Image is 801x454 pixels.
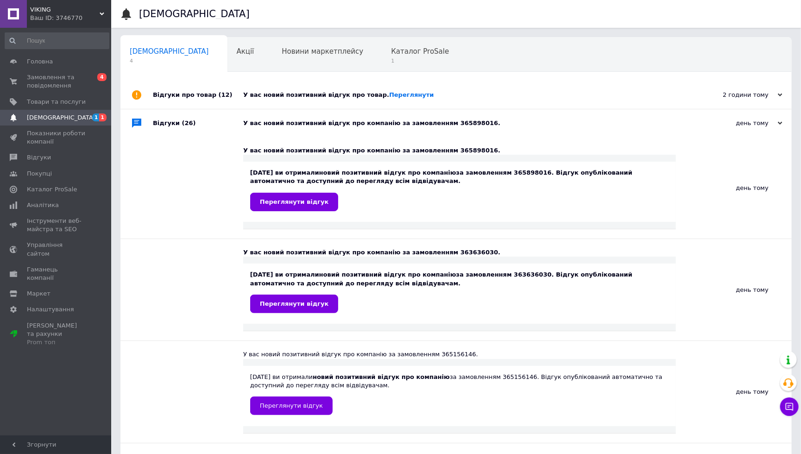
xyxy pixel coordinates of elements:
[27,57,53,66] span: Головна
[243,119,690,127] div: У вас новий позитивний відгук про компанію за замовленням 365898016.
[391,47,449,56] span: Каталог ProSale
[30,14,111,22] div: Ваш ID: 3746770
[243,91,690,99] div: У вас новий позитивний відгук про товар.
[250,397,333,415] a: Переглянути відгук
[27,322,86,347] span: [PERSON_NAME] та рахунки
[250,169,669,211] div: [DATE] ви отримали за замовленням 365898016. Відгук опублікований автоматично та доступний до пер...
[676,137,792,239] div: день тому
[153,81,243,109] div: Відгуки про товар
[260,198,328,205] span: Переглянути відгук
[27,153,51,162] span: Відгуки
[243,248,676,257] div: У вас новий позитивний відгук про компанію за замовленням 363636030.
[676,341,792,442] div: день тому
[389,91,434,98] a: Переглянути
[243,146,676,155] div: У вас новий позитивний відгук про компанію за замовленням 365898016.
[27,185,77,194] span: Каталог ProSale
[27,201,59,209] span: Аналітика
[250,193,338,211] a: Переглянути відгук
[27,73,86,90] span: Замовлення та повідомлення
[27,305,74,314] span: Налаштування
[153,109,243,137] div: Відгуки
[99,113,107,121] span: 1
[237,47,254,56] span: Акції
[130,47,209,56] span: [DEMOGRAPHIC_DATA]
[690,91,782,99] div: 2 години тому
[243,350,676,359] div: У вас новий позитивний відгук про компанію за замовленням 365156146.
[260,402,323,409] span: Переглянути відгук
[27,170,52,178] span: Покупці
[260,300,328,307] span: Переглянути відгук
[27,113,95,122] span: [DEMOGRAPHIC_DATA]
[250,295,338,313] a: Переглянути відгук
[27,217,86,233] span: Інструменти веб-майстра та SEO
[319,169,456,176] b: новий позитивний відгук про компанію
[690,119,782,127] div: день тому
[97,73,107,81] span: 4
[313,373,450,380] b: новий позитивний відгук про компанію
[250,373,669,415] div: [DATE] ви отримали за замовленням 365156146. Відгук опублікований автоматично та доступний до пер...
[27,98,86,106] span: Товари та послуги
[27,338,86,347] div: Prom топ
[250,271,669,313] div: [DATE] ви отримали за замовленням 363636030. Відгук опублікований автоматично та доступний до пер...
[130,57,209,64] span: 4
[676,239,792,340] div: день тому
[27,241,86,258] span: Управління сайтом
[30,6,100,14] span: VIKING
[780,397,799,416] button: Чат з покупцем
[319,271,456,278] b: новий позитивний відгук про компанію
[27,129,86,146] span: Показники роботи компанії
[27,265,86,282] span: Гаманець компанії
[391,57,449,64] span: 1
[5,32,109,49] input: Пошук
[92,113,100,121] span: 1
[282,47,363,56] span: Новини маркетплейсу
[182,120,196,126] span: (26)
[219,91,233,98] span: (12)
[139,8,250,19] h1: [DEMOGRAPHIC_DATA]
[27,290,50,298] span: Маркет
